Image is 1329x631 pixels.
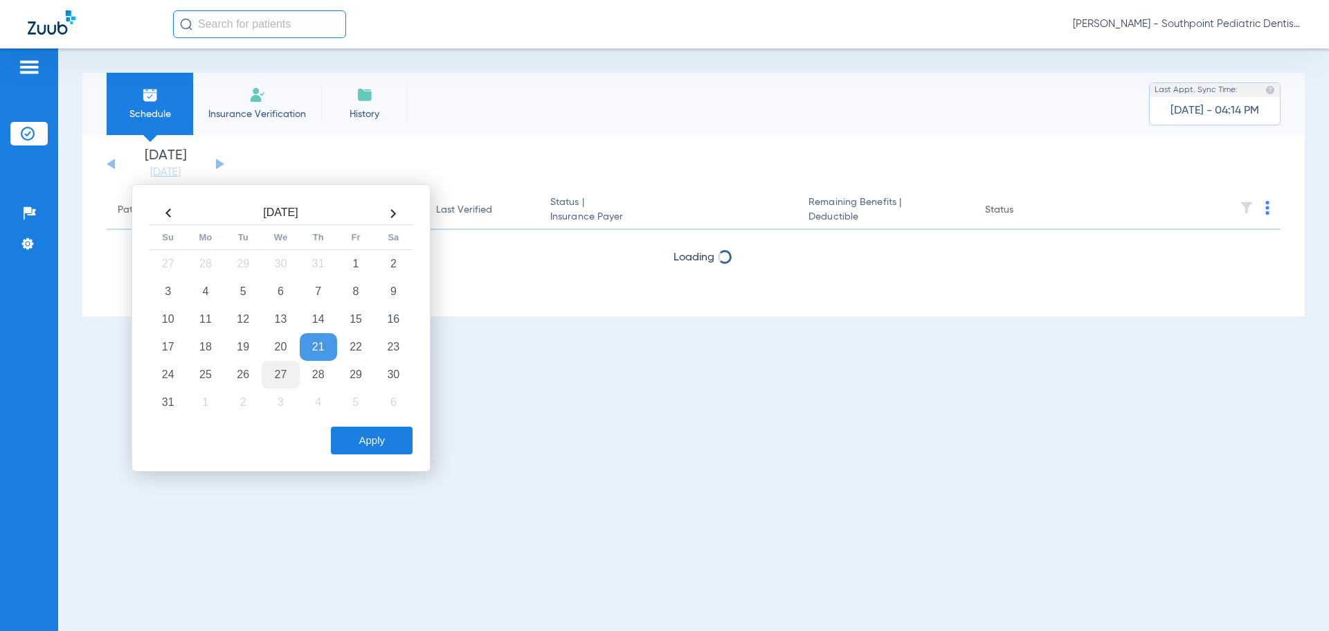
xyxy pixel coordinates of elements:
span: Loading [673,252,714,263]
img: Search Icon [180,18,192,30]
img: hamburger-icon [18,59,40,75]
span: Schedule [117,107,183,121]
img: History [356,87,373,103]
th: [DATE] [187,202,374,225]
span: Insurance Verification [204,107,311,121]
li: [DATE] [124,149,207,179]
a: [DATE] [124,166,207,179]
img: Zuub Logo [28,10,75,35]
div: Patient Name [118,203,234,217]
img: Manual Insurance Verification [249,87,266,103]
input: Search for patients [173,10,346,38]
span: History [332,107,397,121]
th: Remaining Benefits | [797,191,973,230]
div: Last Verified [436,203,528,217]
span: Deductible [808,210,962,224]
th: Status [974,191,1067,230]
img: filter.svg [1240,201,1254,215]
th: Status | [539,191,797,230]
div: Patient Name [118,203,179,217]
div: Last Verified [436,203,492,217]
span: [PERSON_NAME] - Southpoint Pediatric Dentistry [1073,17,1301,31]
button: Apply [331,427,413,454]
img: Schedule [142,87,159,103]
img: group-dot-blue.svg [1265,201,1269,215]
span: Insurance Payer [550,210,786,224]
span: Last Appt. Sync Time: [1155,83,1238,97]
img: last sync help info [1265,85,1275,95]
span: [DATE] - 04:14 PM [1170,104,1259,118]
